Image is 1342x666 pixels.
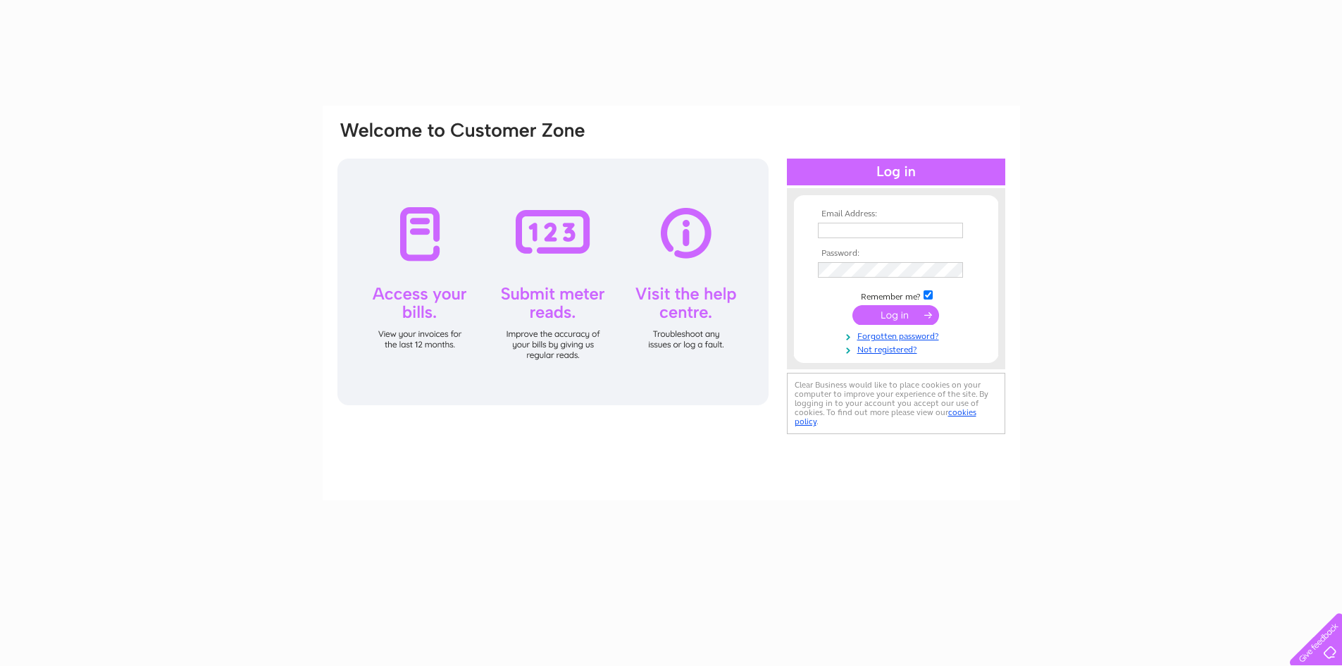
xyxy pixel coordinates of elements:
[814,209,978,219] th: Email Address:
[814,249,978,259] th: Password:
[795,407,976,426] a: cookies policy
[818,342,978,355] a: Not registered?
[852,305,939,325] input: Submit
[814,288,978,302] td: Remember me?
[787,373,1005,434] div: Clear Business would like to place cookies on your computer to improve your experience of the sit...
[818,328,978,342] a: Forgotten password?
